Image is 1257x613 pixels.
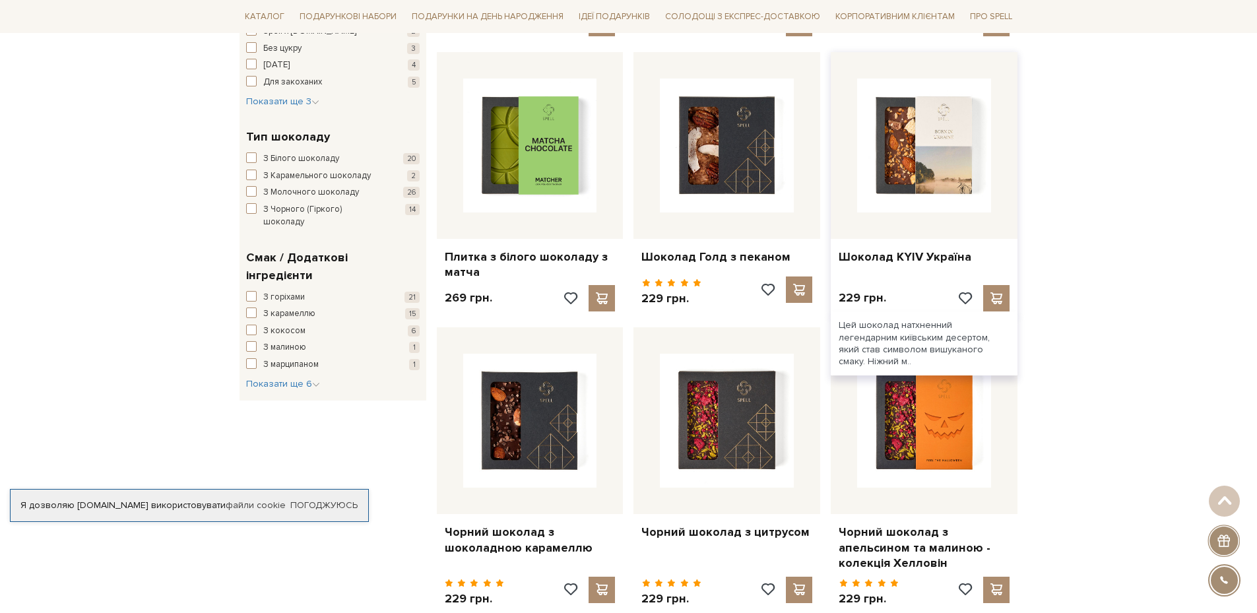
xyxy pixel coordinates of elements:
p: 229 грн. [839,591,899,606]
a: Погоджуюсь [290,500,358,511]
span: 2 [407,170,420,181]
button: З Молочного шоколаду 26 [246,186,420,199]
button: З малиною 1 [246,341,420,354]
span: [DATE] [263,59,290,72]
span: Для закоханих [263,76,322,89]
button: З Чорного (Гіркого) шоколаду 14 [246,203,420,229]
span: 6 [408,325,420,337]
span: 1 [409,359,420,370]
span: 14 [405,204,420,215]
a: Подарунки на День народження [406,7,569,27]
button: З марципаном 1 [246,358,420,371]
span: Тип шоколаду [246,128,330,146]
button: Показати ще 6 [246,377,320,391]
button: Показати ще 3 [246,95,319,108]
span: З Білого шоколаду [263,152,339,166]
span: Показати ще 6 [246,378,320,389]
button: З Карамельного шоколаду 2 [246,170,420,183]
button: З Білого шоколаду 20 [246,152,420,166]
p: 229 грн. [641,591,701,606]
span: Показати ще 3 [246,96,319,107]
span: 1 [409,342,420,353]
a: Чорний шоколад з шоколадною карамеллю [445,525,616,556]
img: Шоколад KYIV Україна [857,79,991,212]
span: З марципаном [263,358,319,371]
button: З кокосом 6 [246,325,420,338]
a: Подарункові набори [294,7,402,27]
button: [DATE] 4 [246,59,420,72]
p: 229 грн. [445,591,505,606]
div: Цей шоколад натхненний легендарним київським десертом, який став символом вишуканого смаку. Ніжни... [831,311,1017,375]
span: 26 [403,187,420,198]
span: Смак / Додаткові інгредієнти [246,249,416,284]
span: 3 [407,43,420,54]
span: З горіхами [263,291,305,304]
a: Солодощі з експрес-доставкою [660,5,825,28]
span: Без цукру [263,42,302,55]
span: З карамеллю [263,307,315,321]
a: Про Spell [965,7,1017,27]
p: 229 грн. [641,291,701,306]
p: 269 грн. [445,290,492,306]
a: файли cookie [226,500,286,511]
a: Корпоративним клієнтам [830,7,960,27]
span: 21 [404,292,420,303]
button: З горіхами 21 [246,291,420,304]
a: Шоколад KYIV Україна [839,249,1010,265]
div: Я дозволяю [DOMAIN_NAME] використовувати [11,500,368,511]
span: 4 [408,59,420,71]
span: 5 [408,77,420,88]
a: Плитка з білого шоколаду з матча [445,249,616,280]
span: З малиною [263,341,306,354]
a: Ідеї подарунків [573,7,655,27]
span: 20 [403,153,420,164]
button: Для закоханих 5 [246,76,420,89]
a: Шоколад Голд з пеканом [641,249,812,265]
button: З карамеллю 15 [246,307,420,321]
a: Каталог [240,7,290,27]
a: Чорний шоколад з апельсином та малиною - колекція Хелловін [839,525,1010,571]
button: Без цукру 3 [246,42,420,55]
span: 15 [405,308,420,319]
span: З Молочного шоколаду [263,186,359,199]
span: З кокосом [263,325,306,338]
p: 229 грн. [839,290,886,306]
span: З Карамельного шоколаду [263,170,371,183]
a: Чорний шоколад з цитрусом [641,525,812,540]
span: З Чорного (Гіркого) шоколаду [263,203,383,229]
